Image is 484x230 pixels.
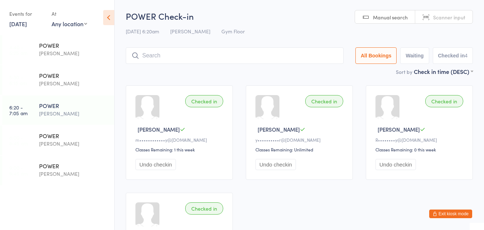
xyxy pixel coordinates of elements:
[400,47,429,64] button: Waiting
[170,28,210,35] span: [PERSON_NAME]
[375,137,465,143] div: R••••••••y@[DOMAIN_NAME]
[52,20,87,28] div: Any location
[255,146,345,152] div: Classes Remaining: Unlimited
[39,162,108,170] div: POWER
[373,14,408,21] span: Manual search
[375,146,465,152] div: Classes Remaining: 0 this week
[39,109,108,118] div: [PERSON_NAME]
[39,71,108,79] div: POWER
[52,8,87,20] div: At
[138,126,180,133] span: [PERSON_NAME]
[2,126,114,155] a: 8:00 -8:45 amPOWER[PERSON_NAME]
[39,102,108,109] div: POWER
[2,65,114,95] a: 5:30 -6:15 amPOWER[PERSON_NAME]
[126,10,473,22] h2: POWER Check-in
[39,79,108,88] div: [PERSON_NAME]
[9,8,44,20] div: Events for
[305,95,343,107] div: Checked in
[135,137,225,143] div: m••••••••••••y@[DOMAIN_NAME]
[185,95,223,107] div: Checked in
[135,159,176,170] button: Undo checkin
[255,159,296,170] button: Undo checkin
[2,95,114,125] a: 6:20 -7:05 amPOWER[PERSON_NAME]
[9,165,28,176] time: 9:00 - 9:45 am
[2,156,114,185] a: 9:00 -9:45 amPOWER[PERSON_NAME]
[9,74,27,86] time: 5:30 - 6:15 am
[414,67,473,75] div: Check in time (DESC)
[9,20,27,28] a: [DATE]
[9,135,28,146] time: 8:00 - 8:45 am
[185,202,223,215] div: Checked in
[39,170,108,178] div: [PERSON_NAME]
[378,126,420,133] span: [PERSON_NAME]
[258,126,300,133] span: [PERSON_NAME]
[221,28,245,35] span: Gym Floor
[39,132,108,140] div: POWER
[9,104,28,116] time: 6:20 - 7:05 am
[429,210,472,218] button: Exit kiosk mode
[126,47,344,64] input: Search
[355,47,397,64] button: All Bookings
[255,137,345,143] div: y••••••••••r@[DOMAIN_NAME]
[126,28,159,35] span: [DATE] 6:20am
[433,14,465,21] span: Scanner input
[135,146,225,152] div: Classes Remaining: 1 this week
[433,47,473,64] button: Checked in4
[396,68,412,75] label: Sort by
[425,95,463,107] div: Checked in
[39,49,108,57] div: [PERSON_NAME]
[39,140,108,148] div: [PERSON_NAME]
[39,41,108,49] div: POWER
[2,35,114,65] a: 4:40 -5:25 amPOWER[PERSON_NAME]
[9,44,28,56] time: 4:40 - 5:25 am
[375,159,416,170] button: Undo checkin
[465,53,468,58] div: 4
